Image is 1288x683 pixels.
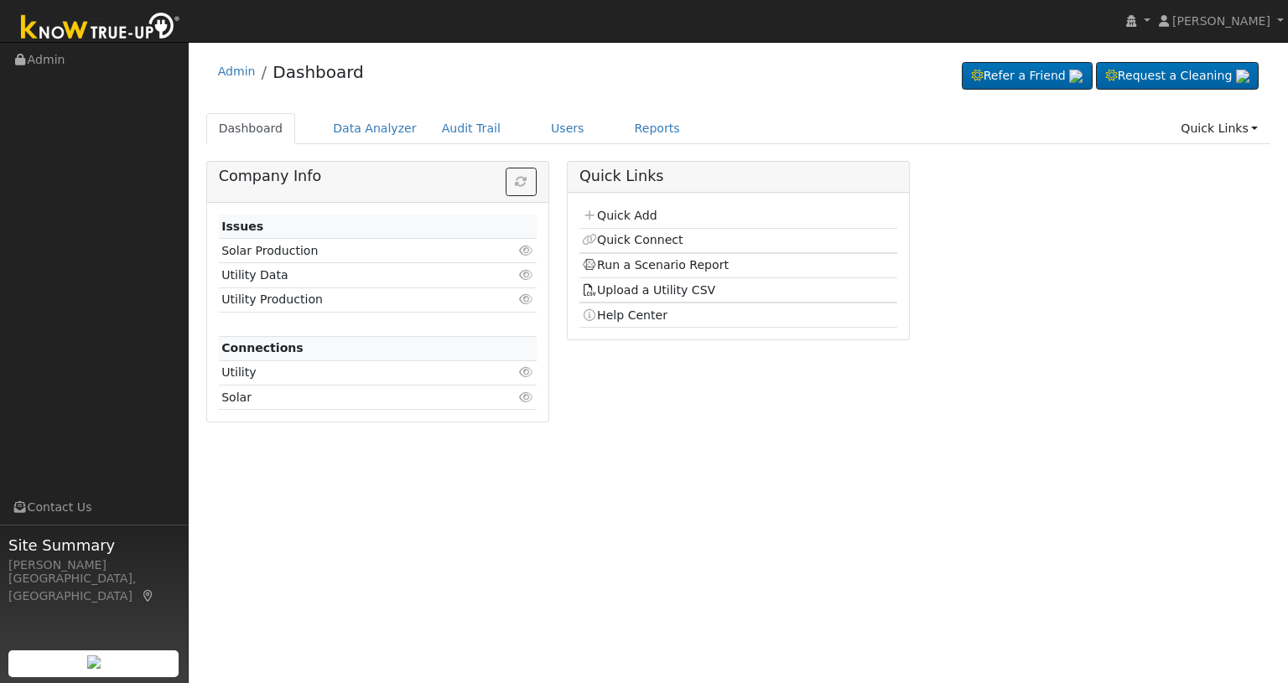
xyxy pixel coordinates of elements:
img: retrieve [87,655,101,669]
a: Request a Cleaning [1096,62,1259,91]
i: Click to view [519,366,534,378]
a: Audit Trail [429,113,513,144]
img: Know True-Up [13,9,189,47]
i: Click to view [519,269,534,281]
a: Map [141,589,156,603]
strong: Connections [221,341,304,354]
strong: Issues [221,220,263,233]
h5: Quick Links [579,168,897,185]
img: retrieve [1236,70,1249,83]
a: Dashboard [206,113,296,144]
i: Click to view [519,293,534,305]
a: Run a Scenario Report [582,258,729,272]
i: Click to view [519,245,534,256]
td: Utility [219,360,486,385]
a: Quick Add [582,209,657,222]
td: Solar [219,385,486,410]
td: Utility Data [219,263,486,287]
a: Help Center [582,308,667,322]
a: Dashboard [273,62,364,82]
span: Site Summary [8,534,179,556]
td: Solar Production [219,239,486,263]
h5: Company Info [219,168,537,185]
a: Reports [622,113,693,144]
td: Utility Production [219,287,486,312]
a: Refer a Friend [962,62,1093,91]
a: Users [538,113,597,144]
div: [PERSON_NAME] [8,556,179,574]
i: Click to view [519,391,534,403]
img: retrieve [1069,70,1083,83]
a: Data Analyzer [320,113,429,144]
div: [GEOGRAPHIC_DATA], [GEOGRAPHIC_DATA] [8,570,179,605]
a: Admin [218,65,256,78]
a: Upload a Utility CSV [582,283,715,297]
a: Quick Connect [582,233,683,246]
span: [PERSON_NAME] [1172,14,1270,28]
a: Quick Links [1168,113,1270,144]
